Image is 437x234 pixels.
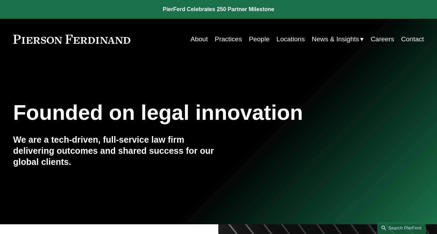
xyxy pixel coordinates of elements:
a: folder dropdown [312,33,364,46]
a: Search this site [377,222,426,234]
a: People [249,33,269,46]
h4: We are a tech-driven, full-service law firm delivering outcomes and shared success for our global... [13,134,219,167]
a: Practices [215,33,242,46]
span: News & Insights [312,33,359,45]
h1: Founded on legal innovation [13,100,356,125]
a: Contact [401,33,424,46]
a: Locations [276,33,305,46]
a: Careers [371,33,394,46]
a: About [191,33,208,46]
